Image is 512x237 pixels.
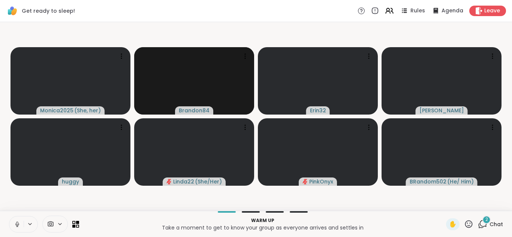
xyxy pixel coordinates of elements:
[442,7,463,15] span: Agenda
[485,216,488,223] span: 2
[179,107,210,114] span: Brandon84
[195,178,222,185] span: ( She/Her )
[84,217,442,224] p: Warm up
[166,179,172,184] span: audio-muted
[410,178,446,185] span: BRandom502
[447,178,474,185] span: ( He/ Him )
[84,224,442,231] p: Take a moment to get to know your group as everyone arrives and settles in
[6,4,19,17] img: ShareWell Logomark
[62,178,79,185] span: huggy
[449,220,457,229] span: ✋
[302,179,308,184] span: audio-muted
[164,47,224,115] img: Brandon84
[419,107,464,114] span: [PERSON_NAME]
[309,178,333,185] span: PinkOnyx
[310,107,326,114] span: Erin32
[74,107,101,114] span: ( She, her )
[484,7,500,15] span: Leave
[490,221,503,228] span: Chat
[22,7,75,15] span: Get ready to sleep!
[410,7,425,15] span: Rules
[40,107,73,114] span: Monica2025
[173,178,194,185] span: Linda22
